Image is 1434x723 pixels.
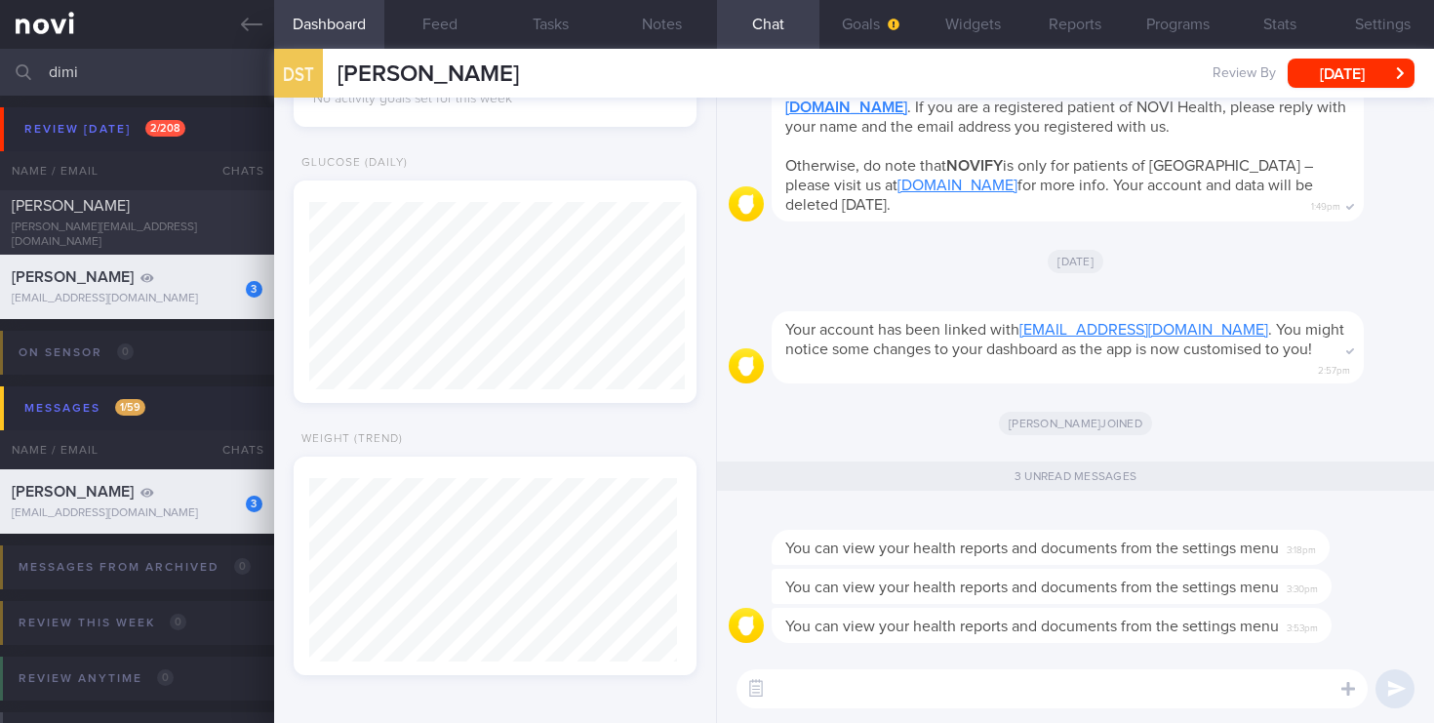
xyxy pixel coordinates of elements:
div: [PERSON_NAME][EMAIL_ADDRESS][DOMAIN_NAME] [12,221,262,250]
div: Messages [20,395,150,422]
span: 0 [170,614,186,630]
strong: NOVIFY [946,158,1003,174]
span: [PERSON_NAME] joined [999,412,1152,435]
a: [DOMAIN_NAME] [897,178,1017,193]
span: [DATE] [1048,250,1103,273]
div: Messages from Archived [14,554,256,581]
span: Otherwise, do note that is only for patients of [GEOGRAPHIC_DATA] – please visit us at for more i... [785,158,1313,213]
button: [DATE] [1288,59,1414,88]
span: You can view your health reports and documents from the settings menu [785,541,1279,556]
span: Review By [1213,65,1276,83]
span: 0 [157,669,174,686]
div: On sensor [14,340,139,366]
div: Chats [196,151,274,190]
div: 3 [246,496,262,512]
span: 3:53pm [1287,617,1318,635]
span: [PERSON_NAME] [12,198,130,214]
div: No activity goals set for this week [313,91,677,108]
span: 0 [234,558,251,575]
span: [PERSON_NAME] [338,62,519,86]
span: 3:18pm [1287,539,1316,557]
div: [EMAIL_ADDRESS][DOMAIN_NAME] [12,292,262,306]
div: Glucose (Daily) [294,156,408,171]
span: 1:49pm [1311,195,1340,214]
div: [EMAIL_ADDRESS][DOMAIN_NAME] [12,506,262,521]
span: We could not find a matching account for your email: . If you are a registered patient of NOVI He... [785,80,1346,135]
span: Your account has been linked with . You might notice some changes to your dashboard as the app is... [785,322,1344,357]
a: [EMAIL_ADDRESS][DOMAIN_NAME] [1019,322,1268,338]
div: Review this week [14,610,191,636]
span: 3:30pm [1287,578,1318,596]
a: [EMAIL_ADDRESS][DOMAIN_NAME] [785,80,1274,115]
div: 3 [246,281,262,298]
span: [PERSON_NAME] [12,484,134,500]
div: Review [DATE] [20,116,190,142]
div: Chats [196,430,274,469]
span: 2:57pm [1318,359,1350,378]
span: You can view your health reports and documents from the settings menu [785,619,1279,634]
div: Review anytime [14,665,179,692]
span: You can view your health reports and documents from the settings menu [785,580,1279,595]
span: [PERSON_NAME] [12,269,134,285]
div: DST [269,37,328,112]
span: 1 / 59 [115,399,145,416]
span: 0 [117,343,134,360]
span: 2 / 208 [145,120,185,137]
div: Weight (Trend) [294,432,403,447]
